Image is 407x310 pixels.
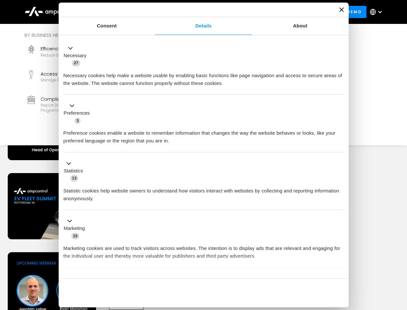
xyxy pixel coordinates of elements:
label: Marketing [64,225,85,232]
a: EfficencyReduce grid contraints and fuel costs [24,43,128,65]
button: Preferences (3) [63,102,94,125]
label: Statistics [64,167,83,175]
div: Report data and stay compliant with EV programs [41,103,125,113]
div: Preference cookies enable a website to remember information that changes the way the website beha... [63,124,344,145]
div: Necessary cookies help make a website usable by enabling basic functions like page navigation and... [63,67,344,87]
div: Reduce grid contraints and fuel costs [41,53,115,58]
a: Access ControlManage EV charger security and access [24,68,128,90]
button: Unclassified (2) [63,275,116,283]
div: By business need [24,32,233,39]
label: Preferences [64,109,90,117]
div: Manage EV charger security and access [41,77,118,83]
span: 10 [71,233,80,239]
div: Compliance [41,96,125,103]
span: 13 [70,175,79,181]
button: Close banner [339,7,344,12]
button: Statistics (13) [63,160,87,182]
button: Necessary (27) [63,44,91,67]
div: Efficency [41,45,115,52]
button: Marketing (10) [63,217,89,240]
a: Consent [59,17,155,35]
span: 27 [72,60,80,66]
label: Necessary [64,52,87,59]
span: 2 [106,276,112,282]
div: Marketing cookies are used to track visitors across websites. The intention is to display ads tha... [63,240,344,260]
div: Access Control [41,70,118,77]
a: Details [155,17,252,35]
a: ComplianceReport data and stay compliant with EV programs [24,93,128,116]
a: About [252,17,349,35]
div: Statistic cookies help website owners to understand how visitors interact with websites by collec... [63,182,344,202]
span: 3 [74,118,81,124]
button: Okay [251,284,344,302]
